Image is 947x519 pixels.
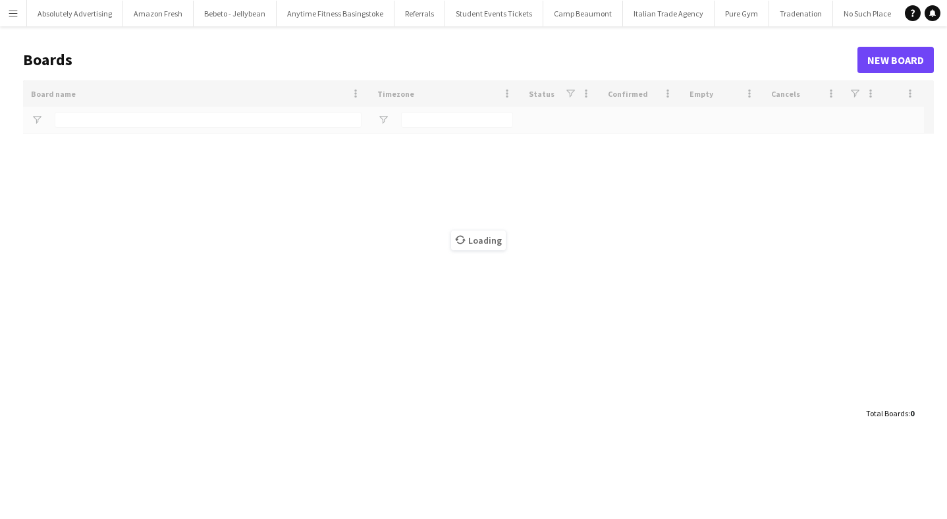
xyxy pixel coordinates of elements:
[451,231,506,250] span: Loading
[833,1,902,26] button: No Such Place
[623,1,715,26] button: Italian Trade Agency
[866,400,914,426] div: :
[277,1,394,26] button: Anytime Fitness Basingstoke
[394,1,445,26] button: Referrals
[769,1,833,26] button: Tradenation
[123,1,194,26] button: Amazon Fresh
[857,47,934,73] a: New Board
[23,50,857,70] h1: Boards
[445,1,543,26] button: Student Events Tickets
[27,1,123,26] button: Absolutely Advertising
[194,1,277,26] button: Bebeto - Jellybean
[715,1,769,26] button: Pure Gym
[866,408,908,418] span: Total Boards
[543,1,623,26] button: Camp Beaumont
[910,408,914,418] span: 0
